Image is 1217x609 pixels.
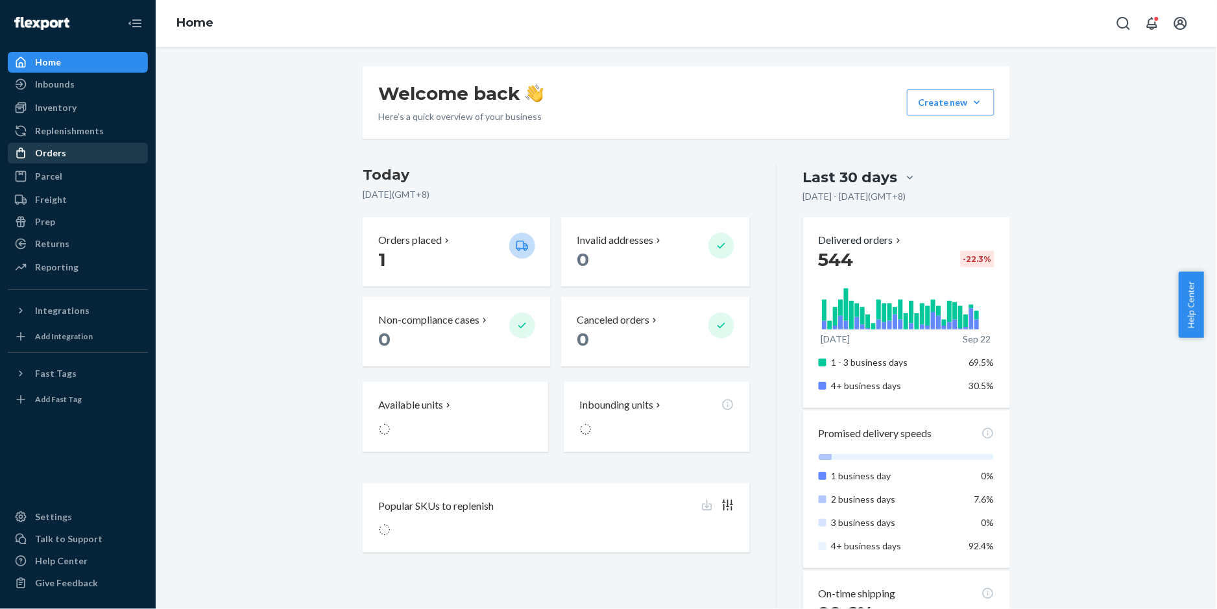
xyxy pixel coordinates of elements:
[35,193,67,206] div: Freight
[363,382,548,452] button: Available units
[378,82,544,105] h1: Welcome back
[969,380,994,391] span: 30.5%
[982,470,994,481] span: 0%
[378,499,494,514] p: Popular SKUs to replenish
[577,328,589,350] span: 0
[8,300,148,321] button: Integrations
[8,121,148,141] a: Replenishments
[961,251,994,267] div: -22.3 %
[35,304,90,317] div: Integrations
[832,516,959,529] p: 3 business days
[561,297,749,366] button: Canceled orders 0
[363,297,551,366] button: Non-compliance cases 0
[35,170,62,183] div: Parcel
[579,398,653,412] p: Inbounding units
[363,217,551,287] button: Orders placed 1
[35,261,78,274] div: Reporting
[35,215,55,228] div: Prep
[8,363,148,384] button: Fast Tags
[35,56,61,69] div: Home
[564,382,749,452] button: Inbounding units
[1179,272,1204,338] button: Help Center
[378,110,544,123] p: Here’s a quick overview of your business
[35,532,102,545] div: Talk to Support
[378,398,443,412] p: Available units
[907,90,994,115] button: Create new
[974,494,994,505] span: 7.6%
[525,84,544,102] img: hand-wave emoji
[35,394,82,405] div: Add Fast Tag
[8,211,148,232] a: Prep
[819,248,854,270] span: 544
[819,233,904,248] button: Delivered orders
[35,367,77,380] div: Fast Tags
[821,333,850,346] p: [DATE]
[832,540,959,553] p: 4+ business days
[1168,10,1194,36] button: Open account menu
[577,313,649,328] p: Canceled orders
[8,143,148,163] a: Orders
[35,237,69,250] div: Returns
[819,586,896,601] p: On-time shipping
[166,5,224,42] ol: breadcrumbs
[35,510,72,523] div: Settings
[8,551,148,571] a: Help Center
[963,333,991,346] p: Sep 22
[363,188,750,201] p: [DATE] ( GMT+8 )
[122,10,148,36] button: Close Navigation
[35,125,104,137] div: Replenishments
[803,167,898,187] div: Last 30 days
[35,101,77,114] div: Inventory
[8,74,148,95] a: Inbounds
[35,147,66,160] div: Orders
[8,189,148,210] a: Freight
[8,97,148,118] a: Inventory
[176,16,213,30] a: Home
[982,517,994,528] span: 0%
[832,356,959,369] p: 1 - 3 business days
[35,331,93,342] div: Add Integration
[577,248,589,270] span: 0
[8,326,148,347] a: Add Integration
[832,379,959,392] p: 4+ business days
[8,52,148,73] a: Home
[819,426,932,441] p: Promised delivery speeds
[14,17,69,30] img: Flexport logo
[378,313,479,328] p: Non-compliance cases
[8,389,148,410] a: Add Fast Tag
[8,573,148,593] button: Give Feedback
[969,540,994,551] span: 92.4%
[803,190,906,203] p: [DATE] - [DATE] ( GMT+8 )
[832,493,959,506] p: 2 business days
[35,78,75,91] div: Inbounds
[1111,10,1137,36] button: Open Search Box
[8,233,148,254] a: Returns
[969,357,994,368] span: 69.5%
[8,529,148,549] a: Talk to Support
[378,233,442,248] p: Orders placed
[8,507,148,527] a: Settings
[363,165,750,185] h3: Today
[1139,10,1165,36] button: Open notifications
[8,257,148,278] a: Reporting
[35,577,98,590] div: Give Feedback
[561,217,749,287] button: Invalid addresses 0
[8,166,148,187] a: Parcel
[378,248,386,270] span: 1
[832,470,959,483] p: 1 business day
[577,233,653,248] p: Invalid addresses
[35,555,88,567] div: Help Center
[378,328,391,350] span: 0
